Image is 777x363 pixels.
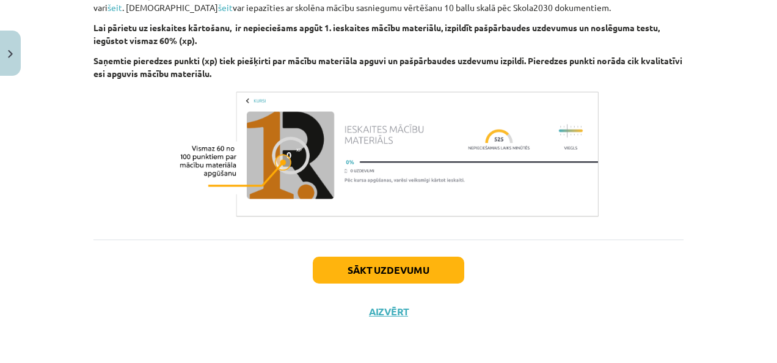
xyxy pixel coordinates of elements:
button: Aizvērt [365,306,412,318]
button: Sākt uzdevumu [313,257,464,284]
img: icon-close-lesson-0947bae3869378f0d4975bcd49f059093ad1ed9edebbc8119c70593378902aed.svg [8,50,13,58]
a: šeit [108,2,122,13]
b: Saņemtie pieredzes punkti (xp) tiek piešķirti par mācību materiāla apguvi un pašpārbaudes uzdevum... [93,55,682,79]
b: Lai pārietu uz ieskaites kārtošanu, ir nepieciešams apgūt 1. ieskaites mācību materiālu, izpildīt... [93,22,660,46]
a: šeit [218,2,233,13]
